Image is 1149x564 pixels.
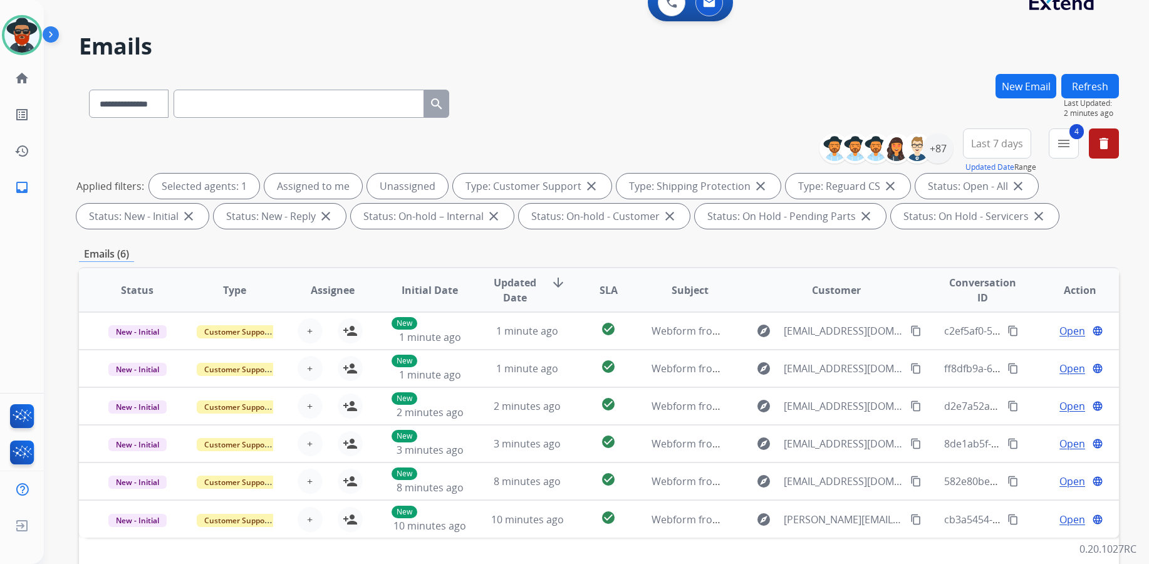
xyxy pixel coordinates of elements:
img: avatar [4,18,39,53]
mat-icon: explore [756,436,771,451]
button: + [298,469,323,494]
span: + [307,399,313,414]
mat-icon: history [14,144,29,159]
span: + [307,474,313,489]
mat-icon: content_copy [1007,363,1019,374]
span: Webform from [EMAIL_ADDRESS][DOMAIN_NAME] on [DATE] [652,474,935,488]
span: [PERSON_NAME][EMAIL_ADDRESS][PERSON_NAME][DOMAIN_NAME] [784,512,903,527]
span: Status [121,283,153,298]
mat-icon: close [1031,209,1046,224]
p: New [392,430,417,442]
div: +87 [923,133,953,164]
mat-icon: content_copy [1007,400,1019,412]
span: 8 minutes ago [494,474,561,488]
p: Emails (6) [79,246,134,262]
mat-icon: explore [756,323,771,338]
button: + [298,394,323,419]
mat-icon: close [584,179,599,194]
mat-icon: explore [756,512,771,527]
button: Updated Date [965,162,1014,172]
mat-icon: content_copy [910,514,922,525]
mat-icon: language [1092,363,1103,374]
mat-icon: close [318,209,333,224]
span: Open [1059,323,1085,338]
span: ff8dfb9a-6555-4830-96fa-85cf01078354 [944,362,1126,375]
mat-icon: search [429,97,444,112]
mat-icon: person_add [343,474,358,489]
button: + [298,507,323,532]
span: 2 minutes ago [397,405,464,419]
div: Status: On Hold - Servicers [891,204,1059,229]
div: Type: Reguard CS [786,174,910,199]
span: New - Initial [108,363,167,376]
span: [EMAIL_ADDRESS][DOMAIN_NAME] [784,361,903,376]
div: Status: On-hold – Internal [351,204,514,229]
mat-icon: language [1092,476,1103,487]
mat-icon: explore [756,361,771,376]
div: Assigned to me [264,174,362,199]
mat-icon: person_add [343,436,358,451]
mat-icon: content_copy [1007,476,1019,487]
button: New Email [996,74,1056,98]
span: [EMAIL_ADDRESS][DOMAIN_NAME] [784,474,903,489]
mat-icon: check_circle [601,510,616,525]
span: Last 7 days [971,141,1023,146]
mat-icon: explore [756,399,771,414]
p: New [392,506,417,518]
span: + [307,361,313,376]
mat-icon: person_add [343,512,358,527]
p: New [392,392,417,405]
mat-icon: close [486,209,501,224]
span: 8 minutes ago [397,481,464,494]
mat-icon: close [181,209,196,224]
span: Assignee [311,283,355,298]
span: Customer [812,283,861,298]
mat-icon: close [662,209,677,224]
mat-icon: content_copy [910,363,922,374]
span: + [307,436,313,451]
span: Webform from [EMAIL_ADDRESS][DOMAIN_NAME] on [DATE] [652,362,935,375]
span: Webform from [EMAIL_ADDRESS][DOMAIN_NAME] on [DATE] [652,437,935,451]
span: 4 [1069,124,1084,139]
span: [EMAIL_ADDRESS][DOMAIN_NAME] [784,436,903,451]
mat-icon: language [1092,514,1103,525]
mat-icon: check_circle [601,397,616,412]
mat-icon: language [1092,325,1103,337]
span: Webform from [EMAIL_ADDRESS][DOMAIN_NAME] on [DATE] [652,324,935,338]
p: 0.20.1027RC [1079,541,1136,556]
span: New - Initial [108,514,167,527]
span: Open [1059,361,1085,376]
span: + [307,323,313,338]
span: d2e7a52a-024c-4824-83d8-799a3149d720 [944,399,1138,413]
span: Initial Date [402,283,458,298]
span: Customer Support [197,400,278,414]
div: Type: Customer Support [453,174,611,199]
mat-icon: home [14,71,29,86]
button: + [298,356,323,381]
div: Status: On Hold - Pending Parts [695,204,886,229]
span: Customer Support [197,514,278,527]
button: + [298,431,323,456]
span: Customer Support [197,438,278,451]
mat-icon: inbox [14,180,29,195]
span: cb3a5454-8951-45a9-b64b-ceeee5ce9404 [944,513,1137,526]
span: Updated Date [489,275,541,305]
span: Open [1059,436,1085,451]
span: Last Updated: [1064,98,1119,108]
mat-icon: close [883,179,898,194]
mat-icon: arrow_downward [551,275,566,290]
span: New - Initial [108,400,167,414]
span: 2 minutes ago [494,399,561,413]
span: 3 minutes ago [397,443,464,457]
mat-icon: close [858,209,873,224]
span: 2 minutes ago [1064,108,1119,118]
mat-icon: close [1011,179,1026,194]
mat-icon: delete [1096,136,1111,151]
span: 10 minutes ago [491,513,564,526]
mat-icon: content_copy [910,400,922,412]
div: Type: Shipping Protection [616,174,781,199]
span: New - Initial [108,325,167,338]
span: 8de1ab5f-be44-4e72-a1e2-b2e628afeaa9 [944,437,1135,451]
mat-icon: check_circle [601,359,616,374]
mat-icon: content_copy [1007,514,1019,525]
